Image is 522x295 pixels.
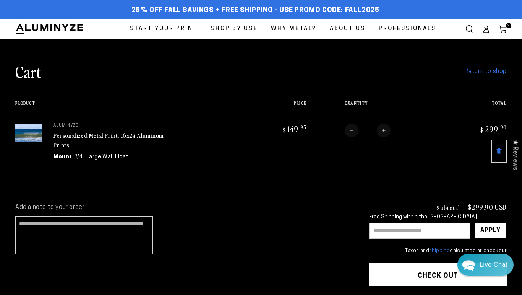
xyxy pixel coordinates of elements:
[53,124,168,128] p: aluminyze
[429,248,450,254] a: shipping
[369,263,507,286] button: Check out
[15,23,84,35] img: Aluminyze
[491,140,507,163] a: Remove 16"x24" Rectangle White Glossy Aluminyzed Photo
[306,101,443,112] th: Quantity
[443,101,507,112] th: Total
[74,153,129,161] dd: 3/4" Large Wall Float
[58,213,104,217] span: We run on
[124,19,203,39] a: Start Your Print
[53,153,74,161] dt: Mount:
[55,11,75,31] img: Marie J
[436,204,460,210] h3: Subtotal
[282,124,306,134] bdi: 149
[461,21,478,37] summary: Search our site
[265,19,322,39] a: Why Metal?
[480,223,501,238] div: Apply
[53,131,164,149] a: Personalized Metal Print, 16x24 Aluminum Prints
[15,62,41,81] h1: Cart
[479,124,507,134] bdi: 299
[369,214,507,221] div: Free Shipping within the [GEOGRAPHIC_DATA]
[247,101,306,112] th: Price
[480,254,507,276] div: Contact Us Directly
[330,24,365,34] span: About Us
[15,124,42,142] img: 16"x24" Rectangle White Glossy Aluminyzed Photo
[457,254,514,276] div: Chat widget toggle
[283,126,286,134] span: $
[369,247,507,255] small: Taxes and calculated at checkout
[131,7,379,15] span: 25% off FALL Savings + Free Shipping - Use Promo Code: FALL2025
[82,212,103,217] span: Re:amaze
[465,66,507,77] a: Return to shop
[507,134,522,176] div: Click to open Judge.me floating reviews tab
[507,23,510,28] span: 2
[324,19,371,39] a: About Us
[379,24,436,34] span: Professionals
[468,204,507,210] p: $299.90 USD
[358,124,377,137] input: Quantity for Personalized Metal Print, 16x24 Aluminum Prints
[57,38,105,44] span: Away until [DATE]
[205,19,263,39] a: Shop By Use
[211,24,258,34] span: Shop By Use
[15,204,354,212] label: Add a note to your order
[50,224,112,236] a: Leave A Message
[373,19,442,39] a: Professionals
[15,101,247,112] th: Product
[271,24,316,34] span: Why Metal?
[88,11,107,31] img: Helga
[130,24,198,34] span: Start Your Print
[499,124,507,130] sup: .90
[71,11,91,31] img: John
[299,124,306,130] sup: .95
[480,126,484,134] span: $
